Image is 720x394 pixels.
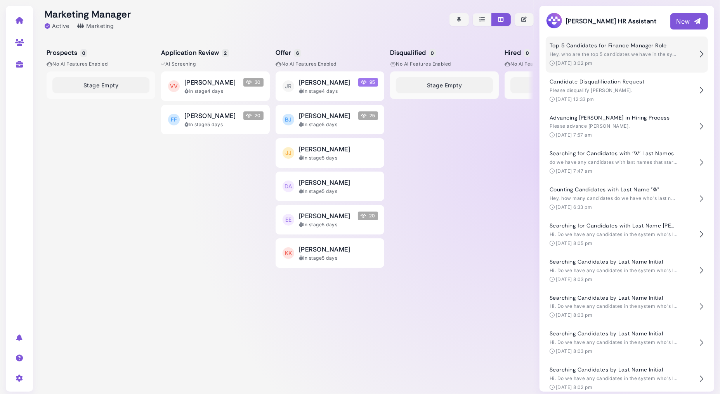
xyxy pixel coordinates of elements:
[161,105,270,134] button: FF [PERSON_NAME] Megan Score 20 In stage5 days
[390,49,435,56] h5: Disqualified
[546,36,708,73] button: Top 5 Candidates for Finance Manager Role Hey, who are the top 5 candidates we have in the system...
[546,109,708,145] button: Advancing [PERSON_NAME] in Hiring Process Please advance [PERSON_NAME]. [DATE] 7:57 am
[429,49,435,57] span: 0
[276,105,384,134] button: BJ [PERSON_NAME] Megan Score 25 In stage5 days
[299,144,350,154] span: [PERSON_NAME]
[246,113,252,118] img: Megan Score
[427,81,462,89] span: Stage Empty
[283,247,294,259] span: KK
[299,245,350,254] span: [PERSON_NAME]
[168,114,180,125] span: FF
[184,78,236,87] span: [PERSON_NAME]
[276,138,384,168] button: JJ [PERSON_NAME] In stage5 days
[550,78,678,85] h4: Candidate Disqualification Request
[276,172,384,201] button: DA [PERSON_NAME] In stage5 days
[546,217,708,253] button: Searching for Candidates with Last Name [PERSON_NAME] Hi. Do we have any candidates in the system...
[276,205,384,234] button: EE [PERSON_NAME] Megan Score 20 In stage5 days
[276,238,384,268] button: KK [PERSON_NAME] In stage5 days
[168,80,180,92] span: VV
[77,22,114,30] div: Marketing
[505,49,529,56] h5: Hired
[47,49,86,56] h5: Prospects
[184,88,264,95] div: In stage 4 days
[299,88,378,95] div: In stage 4 days
[361,213,366,219] img: Megan Score
[670,13,708,30] button: New
[550,330,678,337] h4: Searching Candidates by Last Name Initial
[556,168,593,174] time: [DATE] 7:47 am
[299,255,378,262] div: In stage 5 days
[546,289,708,325] button: Searching Candidates by Last Name Initial Hi. Do we have any candidates in the system who's last ...
[283,181,294,192] span: DA
[299,78,350,87] span: [PERSON_NAME]
[546,181,708,217] button: Counting Candidates with Last Name 'W' Hey, how many candidates do we have who's last name starts...
[550,195,717,201] span: Hey, how many candidates do we have who's last name starts with W?
[556,132,592,138] time: [DATE] 7:57 am
[358,111,378,120] span: 25
[361,113,366,118] img: Megan Score
[283,80,294,92] span: JR
[184,111,236,120] span: [PERSON_NAME]
[390,61,451,68] span: No AI Features enabled
[161,71,270,101] button: VV [PERSON_NAME] Megan Score 30 In stage4 days
[161,61,196,68] span: AI Screening
[45,22,69,30] div: Active
[550,87,632,93] span: Please disqualify [PERSON_NAME].
[550,259,678,265] h4: Searching Candidates by Last Name Initial
[299,211,350,220] span: [PERSON_NAME]
[283,214,294,226] span: EE
[550,295,678,301] h4: Searching Candidates by Last Name Initial
[505,61,566,68] span: No AI Features enabled
[243,78,264,87] span: 30
[550,150,678,157] h4: Searching for Candidates with 'W' Last Names
[83,81,118,89] span: Stage Empty
[550,123,630,129] span: Please advance [PERSON_NAME].
[283,147,294,159] span: JJ
[283,114,294,125] span: BJ
[299,121,378,128] div: In stage 5 days
[556,60,593,66] time: [DATE] 3:02 pm
[299,178,350,187] span: [PERSON_NAME]
[47,61,108,68] span: No AI Features enabled
[556,276,593,282] time: [DATE] 8:03 pm
[299,154,378,161] div: In stage 5 days
[550,366,678,373] h4: Searching Candidates by Last Name Initial
[358,78,378,87] span: 95
[222,49,229,57] span: 2
[556,96,594,102] time: [DATE] 12:33 pm
[299,221,378,228] div: In stage 5 days
[184,121,264,128] div: In stage 5 days
[299,111,350,120] span: [PERSON_NAME]
[276,49,300,56] h5: Offer
[546,325,708,361] button: Searching Candidates by Last Name Initial Hi. Do we have any candidates in the system who's last ...
[550,186,678,193] h4: Counting Candidates with Last Name 'W'
[80,49,87,57] span: 0
[243,111,264,120] span: 20
[677,17,702,26] div: New
[361,80,366,85] img: Megan Score
[556,384,593,390] time: [DATE] 8:02 pm
[556,348,593,354] time: [DATE] 8:03 pm
[246,80,252,85] img: Megan Score
[45,9,131,20] h2: Marketing Manager
[546,12,656,30] h3: [PERSON_NAME] HR Assistant
[556,312,593,318] time: [DATE] 8:03 pm
[556,204,592,210] time: [DATE] 6:33 pm
[161,49,228,56] h5: Application Review
[556,240,593,246] time: [DATE] 8:05 pm
[524,49,531,57] span: 0
[550,42,678,49] h4: Top 5 Candidates for Finance Manager Role
[276,61,337,68] span: No AI Features enabled
[546,73,708,109] button: Candidate Disqualification Request Please disqualify [PERSON_NAME]. [DATE] 12:33 pm
[276,71,384,101] button: JR [PERSON_NAME] Megan Score 95 In stage4 days
[299,188,378,195] div: In stage 5 days
[546,144,708,181] button: Searching for Candidates with 'W' Last Names do we have any candidates with last names that start...
[550,222,678,229] h4: Searching for Candidates with Last Name [PERSON_NAME]
[358,212,378,220] span: 20
[550,159,696,165] span: do we have any candidates with last names that start with W?
[550,115,678,121] h4: Advancing [PERSON_NAME] in Hiring Process
[546,253,708,289] button: Searching Candidates by Last Name Initial Hi. Do we have any candidates in the system who's last ...
[294,49,301,57] span: 6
